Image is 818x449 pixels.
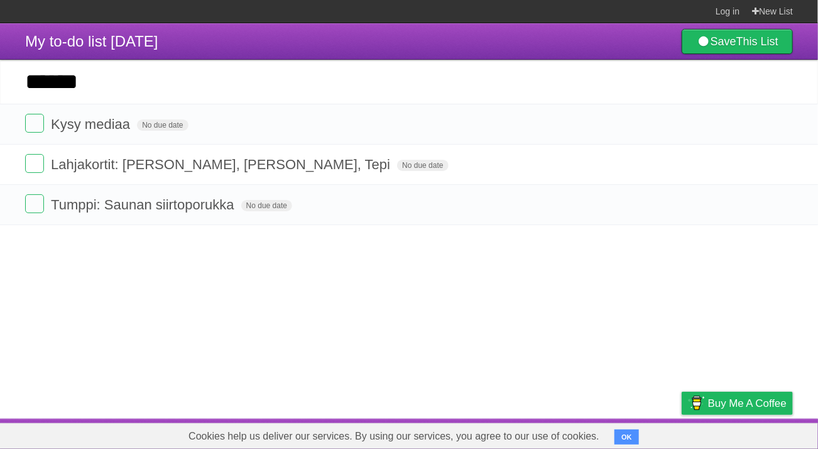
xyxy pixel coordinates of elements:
[397,160,448,171] span: No due date
[25,154,44,173] label: Done
[708,392,787,414] span: Buy me a coffee
[25,33,158,50] span: My to-do list [DATE]
[137,119,188,131] span: No due date
[51,116,133,132] span: Kysy mediaa
[51,157,393,172] span: Lahjakortit: [PERSON_NAME], [PERSON_NAME], Tepi
[51,197,237,213] span: Tumppi: Saunan siirtoporukka
[25,114,44,133] label: Done
[241,200,292,211] span: No due date
[176,424,612,449] span: Cookies help us deliver our services. By using our services, you agree to our use of cookies.
[682,392,793,415] a: Buy me a coffee
[665,422,698,446] a: Privacy
[556,422,607,446] a: Developers
[688,392,705,414] img: Buy me a coffee
[515,422,541,446] a: About
[614,430,639,445] button: OK
[623,422,650,446] a: Terms
[714,422,793,446] a: Suggest a feature
[25,194,44,213] label: Done
[682,29,793,54] a: SaveThis List
[736,35,778,48] b: This List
